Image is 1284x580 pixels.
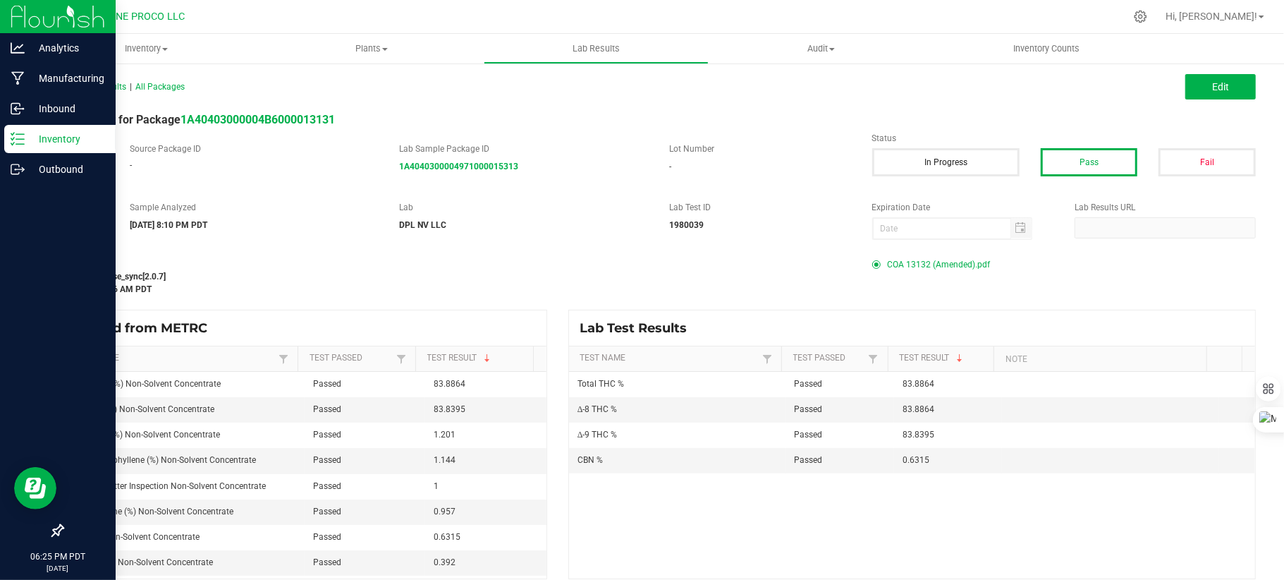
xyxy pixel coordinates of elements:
[393,350,410,368] a: Filter
[71,507,233,516] span: Beta-Myrcene (%) Non-Solvent Concentrate
[669,220,704,230] strong: 1980039
[872,148,1020,176] button: In Progress
[903,455,929,465] span: 0.6315
[427,353,528,364] a: Test ResultSortable
[434,532,460,542] span: 0.6315
[313,379,341,389] span: Passed
[400,220,447,230] strong: DPL NV LLC
[130,201,379,214] label: Sample Analyzed
[794,455,822,465] span: Passed
[577,430,618,440] span: Δ-9 THC %
[313,404,341,414] span: Passed
[1075,201,1256,214] label: Lab Results URL
[709,42,933,55] span: Audit
[25,70,109,87] p: Manufacturing
[11,71,25,85] inline-svg: Manufacturing
[872,260,881,269] form-radio-button: Primary COA
[130,220,207,230] strong: [DATE] 8:10 PM PDT
[872,132,1256,145] label: Status
[71,532,200,542] span: CBN (%) Non-Solvent Concentrate
[577,379,624,389] span: Total THC %
[275,350,292,368] a: Filter
[400,201,649,214] label: Lab
[994,42,1099,55] span: Inventory Counts
[903,404,934,414] span: 83.8864
[484,34,709,64] a: Lab Results
[34,34,259,64] a: Inventory
[580,320,697,336] span: Lab Test Results
[62,113,335,126] span: Lab Result for Package
[434,455,455,465] span: 1.144
[181,113,335,126] a: 1A40403000004B6000013131
[669,201,850,214] label: Lab Test ID
[1185,74,1256,99] button: Edit
[313,507,341,516] span: Passed
[71,481,266,491] span: Foreign Matter Inspection Non-Solvent Concentrate
[62,254,851,267] label: Last Modified
[6,563,109,574] p: [DATE]
[130,160,132,170] span: -
[903,430,934,440] span: 83.8395
[130,82,132,92] span: |
[434,430,455,440] span: 1.201
[872,201,1053,214] label: Expiration Date
[259,42,483,55] span: Plants
[580,353,759,364] a: Test NameSortable
[11,41,25,55] inline-svg: Analytics
[934,34,1159,64] a: Inventory Counts
[1132,10,1149,23] div: Manage settings
[434,557,455,567] span: 0.392
[25,100,109,117] p: Inbound
[71,455,256,465] span: Beta-Caryophyllene (%) Non-Solvent Concentrate
[434,507,455,516] span: 0.957
[669,143,850,155] label: Lot Number
[954,353,965,364] span: Sortable
[6,550,109,563] p: 06:25 PM PDT
[25,131,109,147] p: Inventory
[14,467,56,509] iframe: Resource center
[73,320,218,336] span: Synced from METRC
[11,102,25,116] inline-svg: Inbound
[71,557,213,567] span: Linalool (%) Non-Solvent Concentrate
[313,455,341,465] span: Passed
[577,455,603,465] span: CBN %
[993,346,1206,372] th: Note
[71,404,214,414] span: Δ-9 THC (%) Non-Solvent Concentrate
[400,162,519,171] a: 1A4040300004971000015313
[482,353,494,364] span: Sortable
[25,40,109,56] p: Analytics
[1158,148,1256,176] button: Fail
[794,379,822,389] span: Passed
[434,404,465,414] span: 83.8395
[1166,11,1257,22] span: Hi, [PERSON_NAME]!
[1212,81,1229,92] span: Edit
[11,132,25,146] inline-svg: Inventory
[313,532,341,542] span: Passed
[793,353,865,364] a: Test PassedSortable
[310,353,393,364] a: Test PassedSortable
[313,557,341,567] span: Passed
[71,430,220,440] span: Limonene (%) Non-Solvent Concentrate
[577,404,618,414] span: Δ-8 THC %
[794,404,822,414] span: Passed
[759,350,776,368] a: Filter
[130,143,379,155] label: Source Package ID
[313,481,341,491] span: Passed
[794,430,822,440] span: Passed
[103,11,185,23] span: DUNE PROCO LLC
[434,481,439,491] span: 1
[34,42,259,55] span: Inventory
[400,143,649,155] label: Lab Sample Package ID
[434,379,465,389] span: 83.8864
[25,161,109,178] p: Outbound
[313,430,341,440] span: Passed
[903,379,934,389] span: 83.8864
[669,162,671,171] span: -
[865,350,882,368] a: Filter
[135,82,185,92] span: All Packages
[554,42,639,55] span: Lab Results
[11,162,25,176] inline-svg: Outbound
[709,34,934,64] a: Audit
[71,379,221,389] span: Total THC (%) Non-Solvent Concentrate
